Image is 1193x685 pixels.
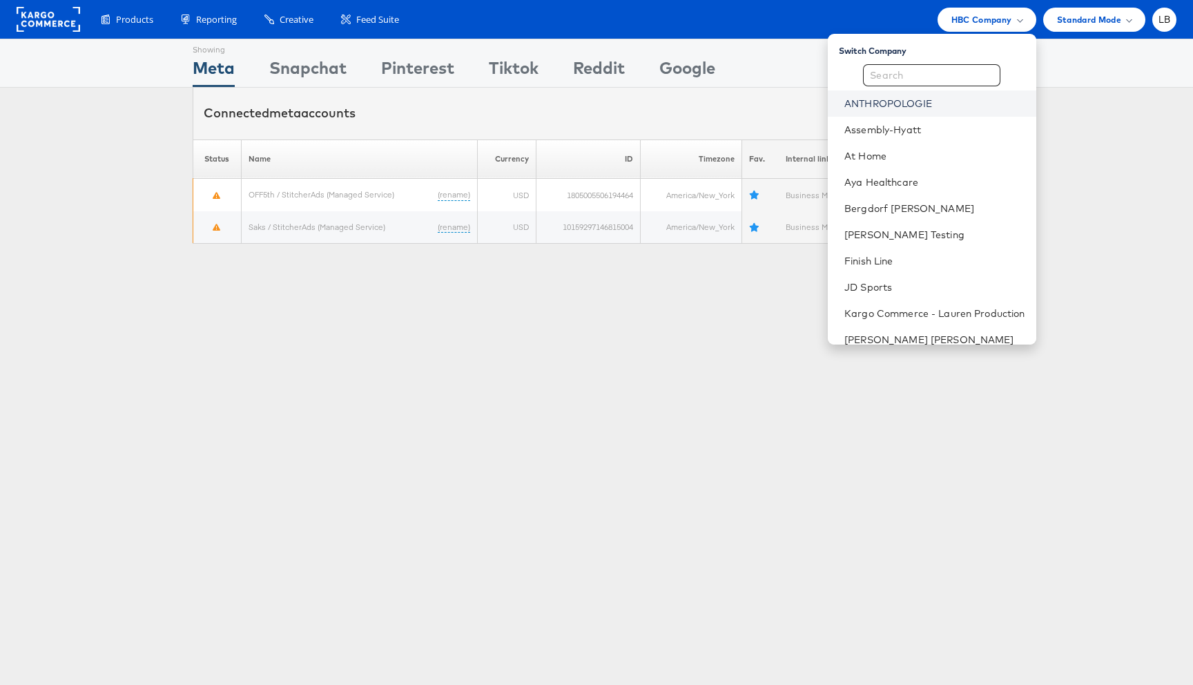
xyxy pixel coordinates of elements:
a: Finish Line [844,254,1025,268]
div: Connected accounts [204,104,356,122]
span: HBC Company [951,12,1012,27]
a: JD Sports [844,280,1025,294]
a: ANTHROPOLOGIE [844,97,1025,110]
a: Bergdorf [PERSON_NAME] [844,202,1025,215]
a: (rename) [438,189,470,201]
th: Timezone [641,139,742,179]
td: America/New_York [641,211,742,244]
a: Business Manager [786,190,861,200]
a: [PERSON_NAME] [PERSON_NAME] [844,333,1025,347]
div: Tiktok [489,56,539,87]
a: (rename) [438,222,470,233]
div: Pinterest [381,56,454,87]
a: Business Manager [786,222,861,232]
a: Saks / StitcherAds (Managed Service) [249,222,385,232]
td: 1805005506194464 [536,179,641,211]
input: Search [863,64,1000,86]
span: LB [1158,15,1171,24]
a: OFF5th / StitcherAds (Managed Service) [249,189,394,200]
a: At Home [844,149,1025,163]
div: Showing [193,39,235,56]
th: Currency [477,139,536,179]
a: Assembly-Hyatt [844,123,1025,137]
span: meta [269,105,301,121]
td: USD [477,179,536,211]
span: Feed Suite [356,13,399,26]
td: USD [477,211,536,244]
div: Snapchat [269,56,347,87]
span: Reporting [196,13,237,26]
a: Aya Healthcare [844,175,1025,189]
div: Switch Company [839,39,1036,57]
th: ID [536,139,641,179]
th: Name [241,139,477,179]
div: Google [659,56,715,87]
th: Status [193,139,242,179]
span: Standard Mode [1057,12,1121,27]
span: Creative [280,13,313,26]
td: America/New_York [641,179,742,211]
a: [PERSON_NAME] Testing [844,228,1025,242]
div: Reddit [573,56,625,87]
a: Kargo Commerce - Lauren Production [844,307,1025,320]
div: Meta [193,56,235,87]
td: 10159297146815004 [536,211,641,244]
span: Products [116,13,153,26]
